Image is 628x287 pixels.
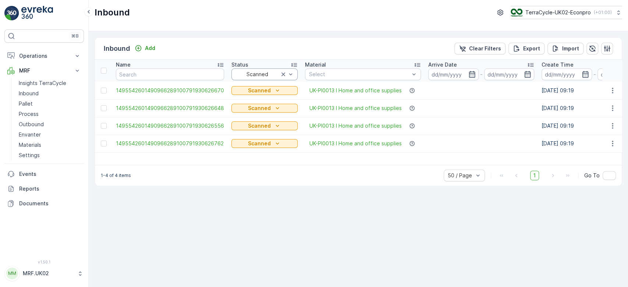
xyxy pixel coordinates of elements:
button: Scanned [231,104,298,113]
a: Settings [16,150,84,160]
p: Insights TerraCycle [19,79,66,87]
p: Events [19,170,81,178]
span: Go To [584,172,600,179]
a: Outbound [16,119,84,130]
div: Toggle Row Selected [101,123,107,129]
button: Import [547,43,583,54]
button: Operations [4,49,84,63]
button: Scanned [231,139,298,148]
p: Arrive Date [428,61,457,68]
div: Toggle Row Selected [101,105,107,111]
span: 1 [530,171,539,180]
a: Envanter [16,130,84,140]
span: 30 [43,133,50,139]
button: MRF [4,63,84,78]
img: logo_light-DOdMpM7g.png [21,6,53,21]
p: Name [116,61,131,68]
a: 1495542601490966289100791930626762 [116,140,224,147]
p: Inbound [95,7,130,18]
a: UK-PI0013 I Home and office supplies [309,140,402,147]
p: Operations [19,52,69,60]
button: Scanned [231,86,298,95]
input: dd/mm/yyyy [484,68,535,80]
p: Scanned [248,122,271,130]
p: - [480,70,483,79]
a: Events [4,167,84,181]
p: Reports [19,185,81,192]
img: logo [4,6,19,21]
button: MMMRF.UK02 [4,266,84,281]
p: Select [309,71,409,78]
p: Pallet [19,100,33,107]
span: Total Weight : [6,133,43,139]
p: ⌘B [71,33,79,39]
p: TerraCycle-UK02-Econpro [525,9,591,16]
p: Status [231,61,248,68]
a: UK-PI0013 I Home and office supplies [309,87,402,94]
span: Asset Type : [6,169,39,176]
button: Scanned [231,121,298,130]
span: Net Weight : [6,145,39,151]
div: MM [6,267,18,279]
p: Scanned [248,104,271,112]
p: Inbound [19,90,39,97]
img: terracycle_logo_wKaHoWT.png [511,8,522,17]
span: Tare Weight : [6,157,41,163]
p: Envanter [19,131,41,138]
p: Export [523,45,540,52]
p: Add [145,45,155,52]
a: Pallet [16,99,84,109]
a: Documents [4,196,84,211]
button: Add [132,44,158,53]
a: UK-PI0013 I Home and office supplies [309,122,402,130]
p: Materials [19,141,41,149]
input: Search [116,68,224,80]
a: 1495542601490966289100791930626670 [116,87,224,94]
span: v 1.50.1 [4,260,84,264]
a: 1495542601490966289100791930626648 [116,104,224,112]
div: Toggle Row Selected [101,141,107,146]
a: Materials [16,140,84,150]
p: Import [562,45,579,52]
p: Material [305,61,326,68]
input: dd/mm/yyyy [542,68,592,80]
a: Insights TerraCycle [16,78,84,88]
span: Material : [6,181,31,188]
p: Scanned [248,87,271,94]
p: Create Time [542,61,574,68]
p: Parcel_UK02 #1625 [285,6,342,15]
a: UK-PI0013 I Home and office supplies [309,104,402,112]
button: TerraCycle-UK02-Econpro(+01:00) [511,6,622,19]
p: Documents [19,200,81,207]
span: UK-A0021 I Non aluminium flexibles [31,181,123,188]
p: Scanned [248,140,271,147]
a: Reports [4,181,84,196]
span: BigBag [39,169,57,176]
p: Outbound [19,121,44,128]
span: Name : [6,121,24,127]
a: 1495542601490966289100791930626556 [116,122,224,130]
div: Toggle Row Selected [101,88,107,93]
span: 30 [41,157,48,163]
p: Inbound [104,43,130,54]
p: ( +01:00 ) [594,10,612,15]
button: Export [508,43,544,54]
a: Process [16,109,84,119]
p: MRF.UK02 [23,270,74,277]
span: - [39,145,41,151]
p: - [593,70,596,79]
input: dd/mm/yyyy [428,68,479,80]
a: Inbound [16,88,84,99]
p: 1-4 of 4 items [101,173,131,178]
button: Clear Filters [454,43,505,54]
p: Clear Filters [469,45,501,52]
span: Parcel_UK02 #1625 [24,121,72,127]
p: MRF [19,67,69,74]
p: Process [19,110,39,118]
